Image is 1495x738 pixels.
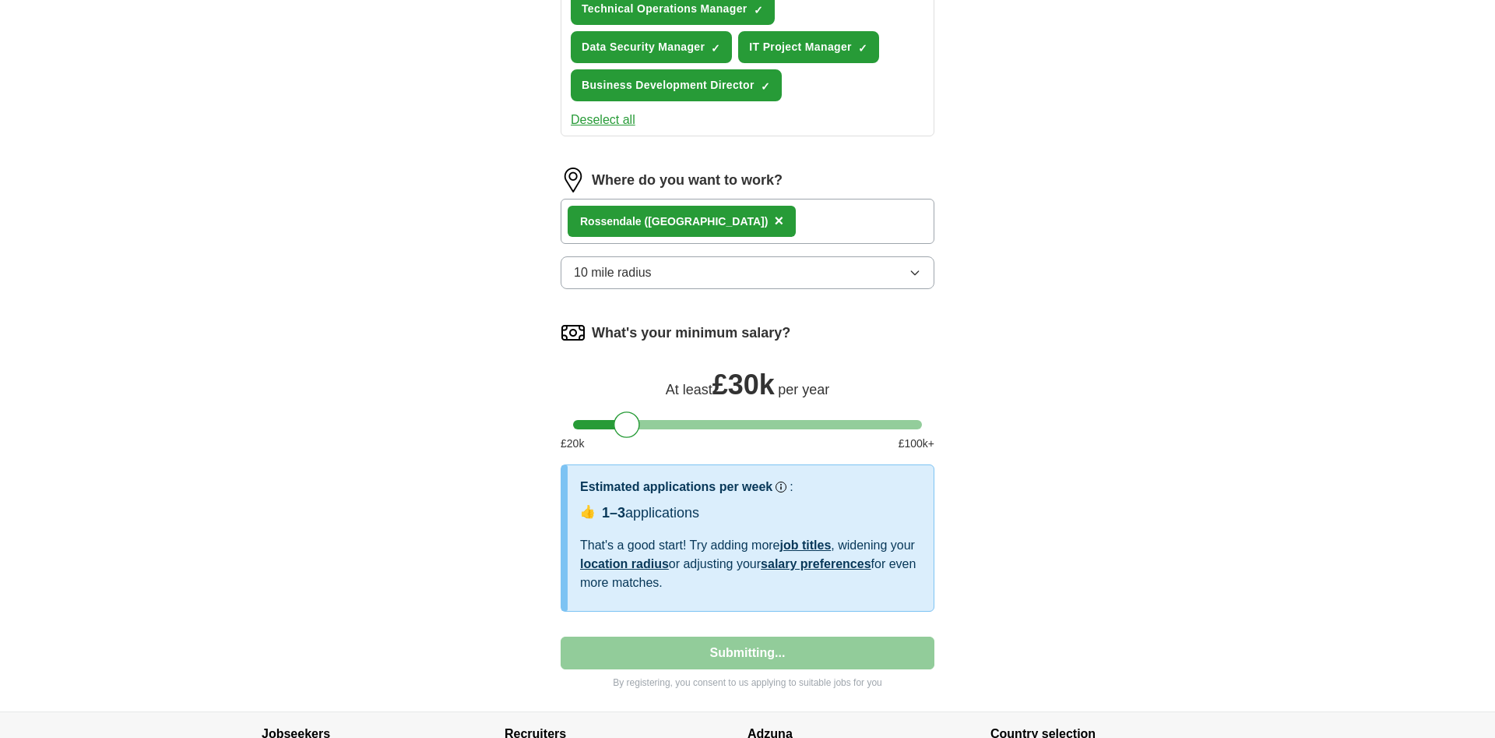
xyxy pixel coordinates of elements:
span: 1–3 [602,505,625,521]
a: job titles [780,538,832,552]
img: location.png [561,168,586,192]
span: ✓ [858,42,867,55]
strong: Rossendale [580,215,642,228]
span: At least [666,382,712,397]
button: Data Security Manager✓ [571,31,732,63]
label: What's your minimum salary? [592,323,790,344]
span: £ 30k [712,369,775,401]
span: ✓ [754,4,763,16]
span: Data Security Manager [582,39,705,55]
label: Where do you want to work? [592,170,783,191]
span: 👍 [580,503,596,521]
button: 10 mile radius [561,256,934,289]
span: × [774,212,783,229]
h3: : [790,478,793,496]
span: 10 mile radius [574,263,652,282]
a: location radius [580,557,669,570]
span: £ 20 k [561,436,584,452]
span: IT Project Manager [749,39,852,55]
h3: Estimated applications per week [580,478,772,496]
button: Submitting... [561,637,934,669]
span: ✓ [761,80,770,93]
div: applications [602,503,699,524]
button: Deselect all [571,111,635,129]
span: Business Development Director [582,77,755,94]
span: Technical Operations Manager [582,1,747,17]
button: Business Development Director✓ [571,69,782,101]
span: per year [778,382,829,397]
p: By registering, you consent to us applying to suitable jobs for you [561,676,934,690]
span: ✓ [711,42,720,55]
div: That's a good start! Try adding more , widening your or adjusting your for even more matches. [580,536,921,592]
img: salary.png [561,320,586,345]
a: salary preferences [761,557,871,570]
button: × [774,210,783,233]
button: IT Project Manager✓ [738,31,879,63]
span: ([GEOGRAPHIC_DATA]) [644,215,768,228]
